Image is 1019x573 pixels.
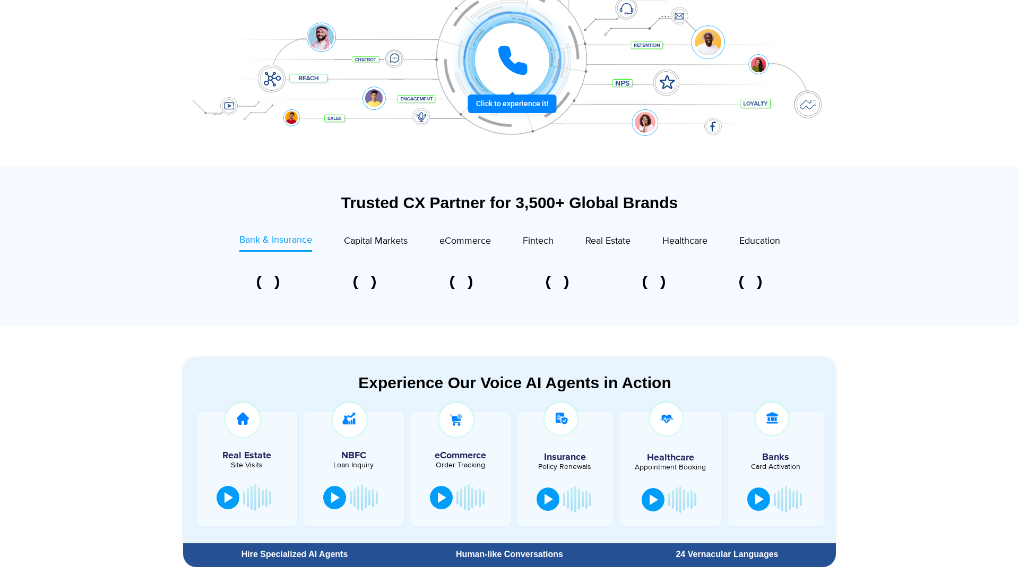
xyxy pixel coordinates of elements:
[739,235,780,247] span: Education
[239,233,312,252] a: Bank & Insurance
[733,463,819,471] div: Card Activation
[183,193,836,212] div: Trusted CX Partner for 3,500+ Global Brands
[585,235,631,247] span: Real Estate
[739,233,780,252] a: Education
[523,235,554,247] span: Fintech
[241,276,778,289] div: Image Carousel
[624,550,831,559] div: 24 Vernacular Languages
[522,452,608,462] h5: Insurance
[523,233,554,252] a: Fintech
[733,452,819,462] h5: Banks
[202,461,292,469] div: Site Visits
[416,451,505,460] h5: eCommerce
[194,373,836,392] div: Experience Our Voice AI Agents in Action
[662,235,707,247] span: Healthcare
[627,453,713,463] h5: Healthcare
[627,276,681,289] div: 5 / 6
[338,276,392,289] div: 2 / 6
[241,276,295,289] div: 1 / 6
[344,235,408,247] span: Capital Markets
[531,276,584,289] div: 4 / 6
[406,550,613,559] div: Human-like Conversations
[585,233,631,252] a: Real Estate
[439,235,491,247] span: eCommerce
[239,234,312,246] span: Bank & Insurance
[439,233,491,252] a: eCommerce
[188,550,401,559] div: Hire Specialized AI Agents
[662,233,707,252] a: Healthcare
[309,461,399,469] div: Loan Inquiry
[416,461,505,469] div: Order Tracking
[724,276,778,289] div: 6 / 6
[309,451,399,460] h5: NBFC
[627,464,713,471] div: Appointment Booking
[202,451,292,460] h5: Real Estate
[344,233,408,252] a: Capital Markets
[435,276,488,289] div: 3 / 6
[522,463,608,471] div: Policy Renewals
